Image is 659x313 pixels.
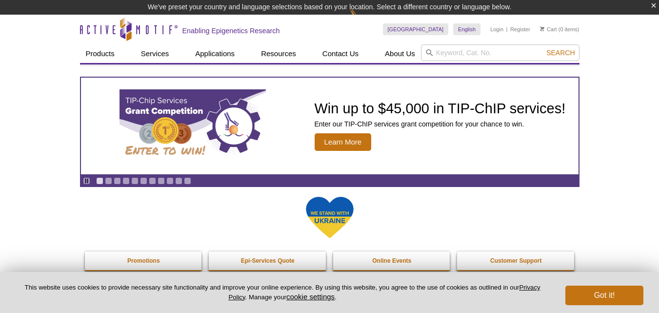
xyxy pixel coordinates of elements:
[350,7,376,30] img: Change Here
[81,78,579,174] article: TIP-ChIP Services Grant Competition
[96,177,103,185] a: Go to slide 1
[158,177,165,185] a: Go to slide 8
[184,177,191,185] a: Go to slide 11
[510,26,530,33] a: Register
[379,44,421,63] a: About Us
[105,177,112,185] a: Go to slide 2
[149,177,156,185] a: Go to slide 7
[315,133,372,151] span: Learn More
[140,177,147,185] a: Go to slide 6
[114,177,121,185] a: Go to slide 3
[317,44,364,63] a: Contact Us
[453,23,480,35] a: English
[383,23,449,35] a: [GEOGRAPHIC_DATA]
[286,292,335,301] button: cookie settings
[315,101,566,116] h2: Win up to $45,000 in TIP-ChIP services!
[372,257,411,264] strong: Online Events
[546,49,575,57] span: Search
[120,89,266,163] img: TIP-ChIP Services Grant Competition
[565,286,643,305] button: Got it!
[127,257,160,264] strong: Promotions
[175,177,182,185] a: Go to slide 10
[457,251,575,270] a: Customer Support
[182,26,280,35] h2: Enabling Epigenetics Research
[540,23,579,35] li: (0 items)
[81,78,579,174] a: TIP-ChIP Services Grant Competition Win up to $45,000 in TIP-ChIP services! Enter our TIP-ChIP se...
[189,44,240,63] a: Applications
[85,251,203,270] a: Promotions
[135,44,175,63] a: Services
[131,177,139,185] a: Go to slide 5
[305,196,354,239] img: We Stand With Ukraine
[490,257,541,264] strong: Customer Support
[80,44,120,63] a: Products
[122,177,130,185] a: Go to slide 4
[166,177,174,185] a: Go to slide 9
[540,26,544,31] img: Your Cart
[506,23,508,35] li: |
[16,283,549,302] p: This website uses cookies to provide necessary site functionality and improve your online experie...
[228,284,540,300] a: Privacy Policy
[490,26,503,33] a: Login
[540,26,557,33] a: Cart
[241,257,295,264] strong: Epi-Services Quote
[83,177,90,185] a: Toggle autoplay
[315,120,566,128] p: Enter our TIP-ChIP services grant competition for your chance to win.
[421,44,579,61] input: Keyword, Cat. No.
[543,48,578,57] button: Search
[255,44,302,63] a: Resources
[209,251,327,270] a: Epi-Services Quote
[333,251,451,270] a: Online Events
